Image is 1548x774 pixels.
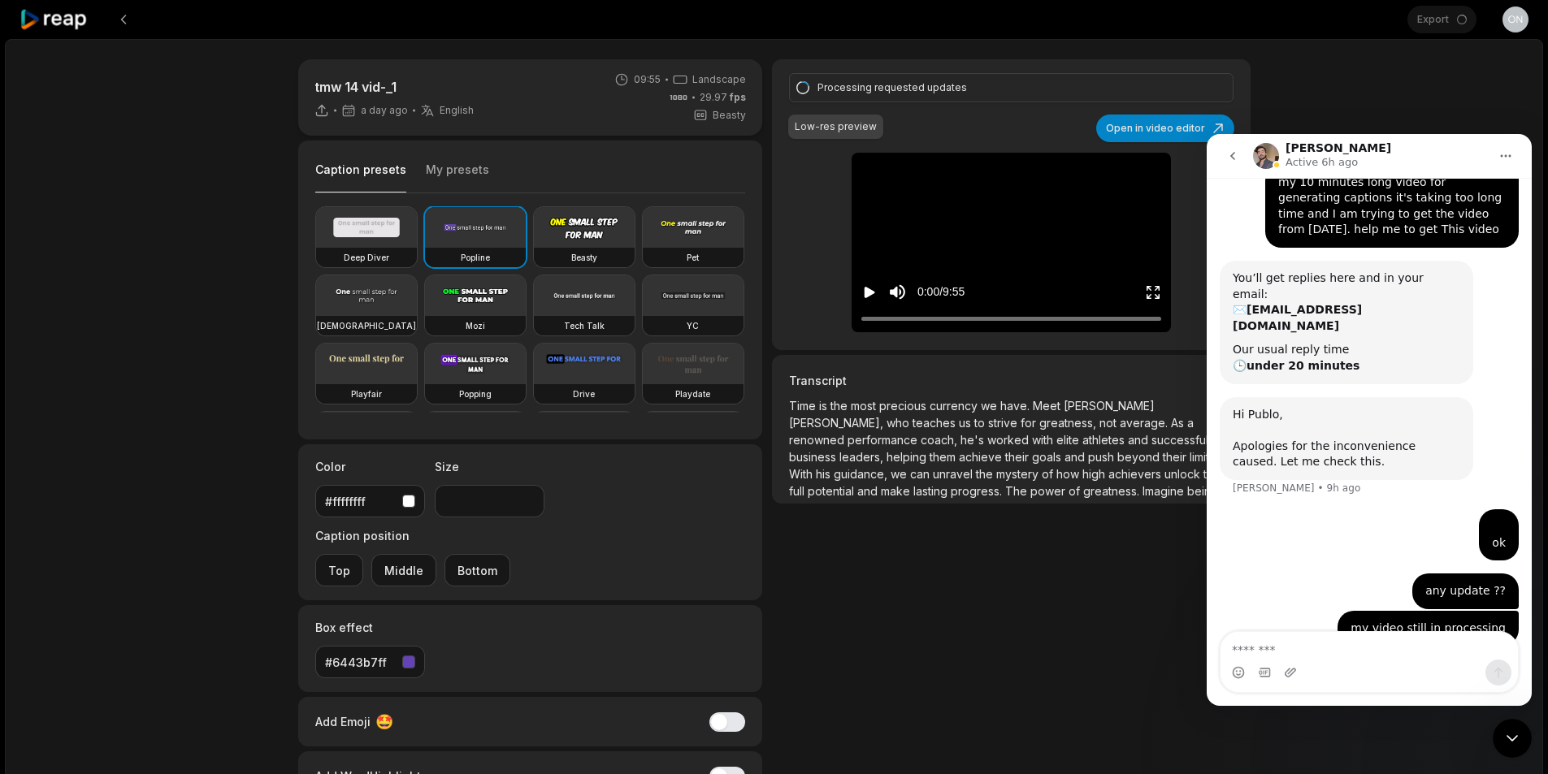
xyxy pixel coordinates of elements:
span: worked [987,433,1032,447]
span: their [1163,450,1190,464]
span: average. [1120,416,1171,430]
div: #6443b7ff [325,654,396,671]
span: Landscape [692,72,746,87]
span: beyond [1117,450,1163,464]
span: progress. [951,484,1005,498]
h3: Playfair [351,387,382,400]
span: high [1082,467,1108,481]
iframe: To enrich screen reader interactions, please activate Accessibility in Grammarly extension settings [1207,134,1532,706]
button: Open in video editor [1096,115,1234,142]
span: teaches [913,416,959,430]
span: being [1187,484,1218,498]
span: Imagine [1143,484,1187,498]
span: currency [930,399,981,413]
button: #6443b7ff [315,646,425,678]
span: Beasty [713,108,746,123]
span: athletes [1082,433,1128,447]
span: is [819,399,830,413]
span: successful [1151,433,1208,447]
span: their [1203,467,1227,481]
span: renowned [789,433,848,447]
div: 0:00 / 9:55 [917,283,965,301]
button: Top [315,554,363,586]
span: The [1005,484,1030,498]
button: My presets [426,162,489,192]
button: Enter Fullscreen [1145,277,1161,307]
span: and [1128,433,1151,447]
span: of [1042,467,1056,481]
span: greatness. [1083,484,1143,498]
h3: YC [687,319,699,332]
span: goals [1032,450,1065,464]
span: can [910,467,933,481]
span: performance [848,433,921,447]
span: As [1171,416,1187,430]
h3: Tech Talk [564,319,605,332]
span: fps [730,91,746,103]
span: achievers [1108,467,1164,481]
h3: [DEMOGRAPHIC_DATA] [317,319,416,332]
h3: Drive [573,387,595,400]
h3: Pet [687,251,699,264]
button: Middle [371,554,436,586]
button: #ffffffff [315,485,425,517]
span: the [830,399,851,413]
h3: Mozi [466,319,485,332]
span: leaders, [839,450,887,464]
span: potential [808,484,857,498]
span: push [1088,450,1117,464]
span: achieve [959,450,1005,464]
h3: Popline [461,251,490,264]
span: limits. [1190,450,1217,464]
span: we [981,399,1000,413]
div: #ffffffff [325,493,396,510]
span: [PERSON_NAME] [1064,399,1155,413]
span: with [1032,433,1056,447]
button: Bottom [444,554,510,586]
span: business [789,450,839,464]
span: mystery [996,467,1042,481]
span: [PERSON_NAME], [789,416,887,430]
span: who [887,416,913,430]
span: helping [887,450,930,464]
span: of [1069,484,1083,498]
span: With [789,467,816,481]
span: the [976,467,996,481]
span: elite [1056,433,1082,447]
div: Processing requested updates [817,80,1199,95]
h3: Playdate [675,387,710,400]
span: unlock [1164,467,1203,481]
span: their [1005,450,1032,464]
span: Meet [1033,399,1064,413]
span: and [857,484,881,498]
span: he's [960,433,987,447]
span: precious [879,399,930,413]
span: lasting [913,484,951,498]
span: unravel [933,467,976,481]
iframe: To enrich screen reader interactions, please activate Accessibility in Grammarly extension settings [1493,719,1532,758]
p: tmw 14 vid-_1 [314,77,474,97]
label: Box effect [315,619,425,636]
button: Caption presets [315,162,406,193]
span: 29.97 [700,90,746,105]
h3: Deep Diver [344,251,389,264]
